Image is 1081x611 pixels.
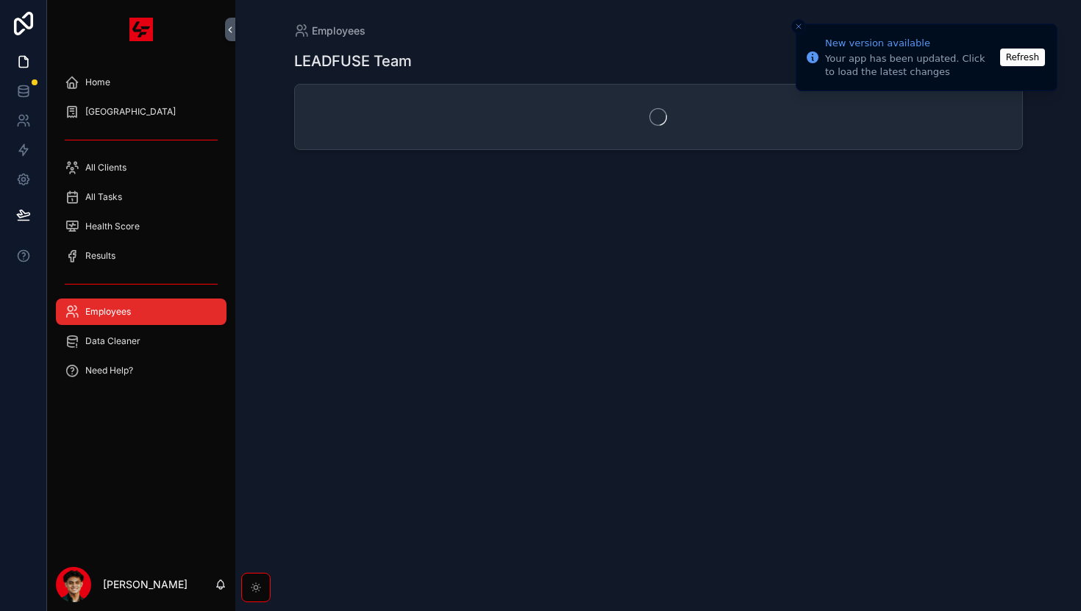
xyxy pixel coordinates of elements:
span: Home [85,76,110,88]
button: Refresh [1000,49,1045,66]
a: All Clients [56,154,226,181]
a: All Tasks [56,184,226,210]
h1: LEADFUSE Team [294,51,412,71]
a: Results [56,243,226,269]
span: Need Help? [85,365,133,376]
div: scrollable content [47,59,235,403]
a: Need Help? [56,357,226,384]
span: All Tasks [85,191,122,203]
span: Health Score [85,221,140,232]
a: Data Cleaner [56,328,226,354]
span: Results [85,250,115,262]
p: [PERSON_NAME] [103,577,188,592]
div: New version available [825,36,996,51]
span: [GEOGRAPHIC_DATA] [85,106,176,118]
button: Close toast [791,19,806,34]
a: [GEOGRAPHIC_DATA] [56,99,226,125]
span: Data Cleaner [85,335,140,347]
a: Employees [294,24,365,38]
span: All Clients [85,162,126,174]
a: Employees [56,299,226,325]
img: App logo [129,18,153,41]
a: Home [56,69,226,96]
div: Your app has been updated. Click to load the latest changes [825,52,996,79]
span: Employees [312,24,365,38]
a: Health Score [56,213,226,240]
span: Employees [85,306,131,318]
